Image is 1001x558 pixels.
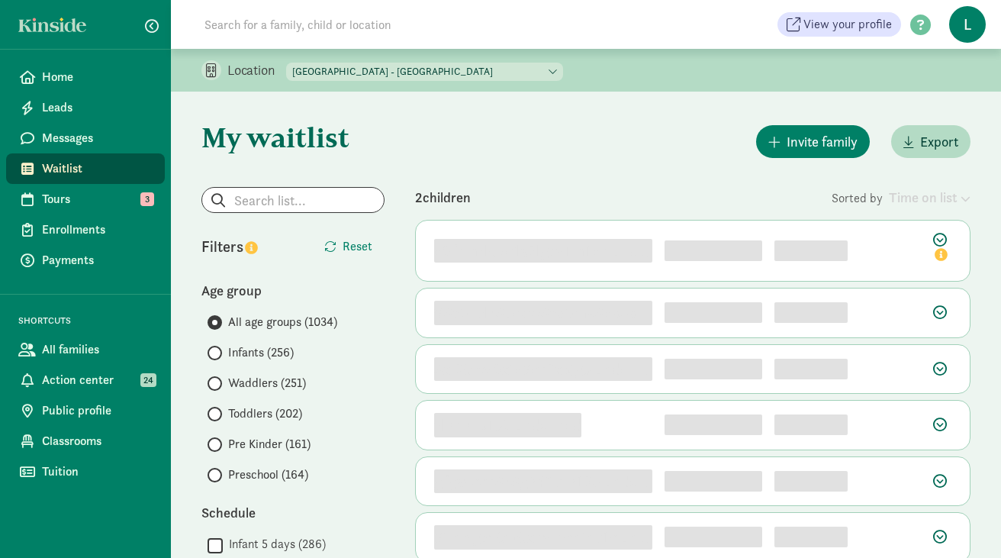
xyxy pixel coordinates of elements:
div: 2 children [415,187,832,208]
div: gfgaykkc6z6g24iivz213o undefined [434,469,652,494]
button: Export [891,125,970,158]
div: [object Object] [774,471,848,492]
span: Tours [42,190,153,208]
div: Time on list [889,187,970,208]
span: Messages [42,129,153,147]
div: Age group [201,280,385,301]
span: Pre Kinder (161) [228,435,311,453]
span: Leads [42,98,153,117]
a: Leads [6,92,165,123]
span: View your profile [803,15,892,34]
span: Public profile [42,402,153,420]
span: L [949,6,986,43]
p: Location [227,61,286,79]
span: Invite family [787,131,858,152]
div: [object Object] [774,359,848,379]
a: Tuition [6,456,165,487]
span: Reset [343,237,372,256]
div: [object Object] [774,527,848,547]
div: 5 [665,471,762,492]
span: Classrooms [42,432,153,450]
a: Waitlist [6,153,165,184]
span: Waitlist [42,160,153,178]
span: Preschool (164) [228,466,308,484]
label: Infant 5 days (286) [223,535,326,553]
span: Home [42,68,153,86]
div: 96s8hslz6ukqw6sq8ma6bpopimta undefined [434,301,652,325]
div: b8fnmzl07kila3lgsy1m1bn undefined [434,239,652,263]
div: 2 [665,302,762,323]
input: Search for a family, child or location [195,9,623,40]
span: Action center [42,371,153,389]
button: Reset [312,231,385,262]
a: Enrollments [6,214,165,245]
div: 6 [665,527,762,547]
div: 9itnwgqy0zt0xhyihkwinv1k undefined [434,525,652,550]
span: Tuition [42,463,153,481]
span: Payments [42,251,153,269]
span: 24 [140,373,156,387]
span: 3 [140,192,154,206]
div: 1 [665,240,762,261]
div: Filters [201,235,293,258]
span: All families [42,340,153,359]
div: [object Object] [774,414,848,435]
h1: My waitlist [201,122,385,153]
div: 6xi30rwl8xib9kc3xpjg5 undefined [434,357,652,382]
span: Toddlers (202) [228,405,302,423]
button: Invite family [756,125,870,158]
a: Action center 24 [6,365,165,395]
div: Schedule [201,502,385,523]
div: yl2n2vp158 undefined [434,413,581,437]
a: Classrooms [6,426,165,456]
div: [object Object] [774,302,848,323]
iframe: Chat Widget [925,485,1001,558]
a: All families [6,334,165,365]
span: Enrollments [42,221,153,239]
div: [object Object] [774,240,848,261]
div: 3 [665,359,762,379]
a: View your profile [777,12,901,37]
span: Waddlers (251) [228,374,306,392]
input: Search list... [202,188,384,212]
a: Public profile [6,395,165,426]
div: 4 [665,414,762,435]
span: Export [920,131,958,152]
span: All age groups (1034) [228,313,337,331]
span: Infants (256) [228,344,294,362]
a: Payments [6,245,165,276]
a: Messages [6,123,165,153]
div: Sorted by [832,187,970,208]
a: Home [6,62,165,92]
a: Tours 3 [6,184,165,214]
